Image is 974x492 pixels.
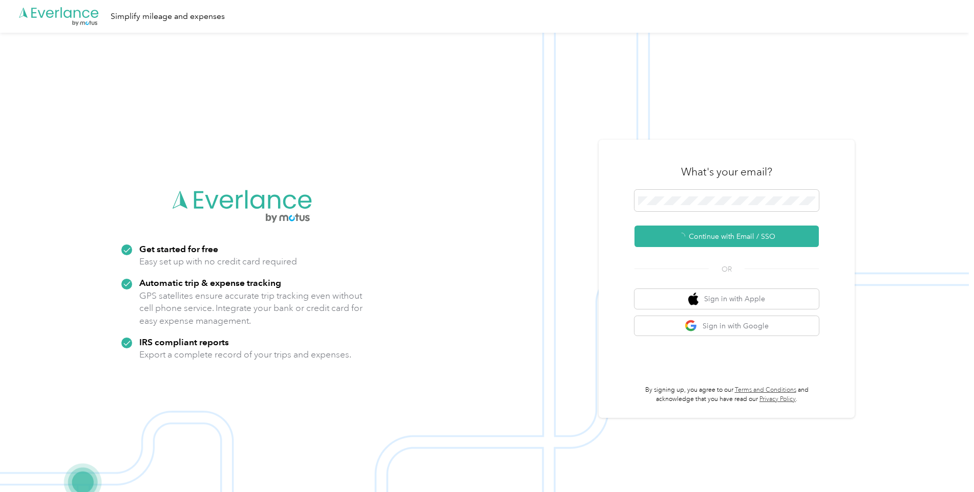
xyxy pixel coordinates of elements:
[139,277,281,288] strong: Automatic trip & expense tracking
[139,255,297,268] p: Easy set up with no credit card required
[735,386,796,394] a: Terms and Conditions
[111,10,225,23] div: Simplify mileage and expenses
[139,243,218,254] strong: Get started for free
[685,320,697,332] img: google logo
[634,386,819,404] p: By signing up, you agree to our and acknowledge that you have read our .
[634,289,819,309] button: apple logoSign in with Apple
[139,337,229,347] strong: IRS compliant reports
[681,165,772,179] h3: What's your email?
[634,316,819,336] button: google logoSign in with Google
[688,293,698,305] img: apple logo
[139,289,363,327] p: GPS satellites ensure accurate trip tracking even without cell phone service. Integrate your bank...
[759,395,796,403] a: Privacy Policy
[634,226,819,247] button: Continue with Email / SSO
[139,348,351,361] p: Export a complete record of your trips and expenses.
[709,264,745,275] span: OR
